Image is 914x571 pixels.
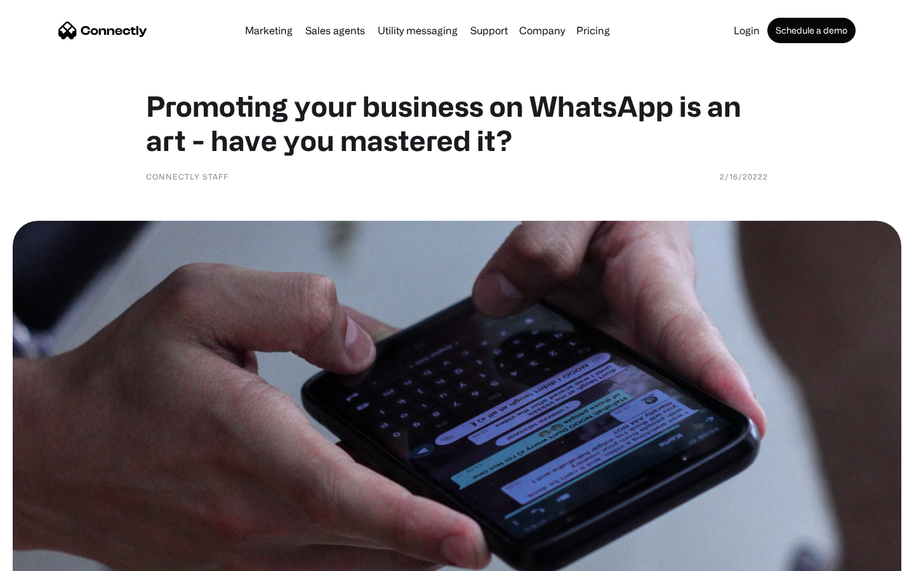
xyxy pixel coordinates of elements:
ul: Language list [25,549,76,567]
aside: Language selected: English [13,549,76,567]
a: Support [465,25,513,36]
div: Company [519,22,565,39]
h1: Promoting your business on WhatsApp is an art - have you mastered it? [146,89,768,157]
a: Schedule a demo [767,18,856,43]
a: Pricing [571,25,615,36]
a: Utility messaging [373,25,463,36]
a: Sales agents [300,25,370,36]
div: Connectly Staff [146,170,228,183]
div: 2/16/20222 [720,170,768,183]
a: Marketing [240,25,298,36]
a: Login [729,25,765,36]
